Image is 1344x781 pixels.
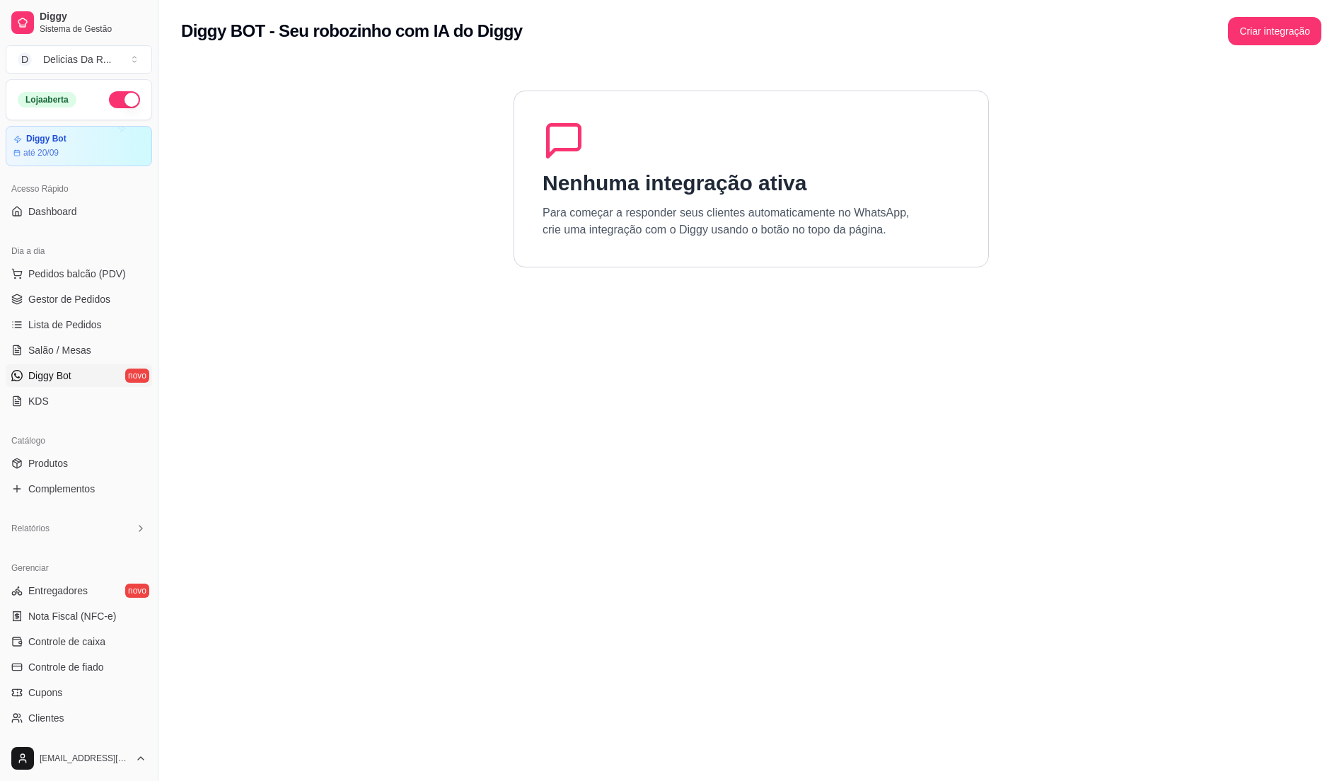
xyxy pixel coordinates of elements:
[6,681,152,704] a: Cupons
[6,557,152,579] div: Gerenciar
[6,390,152,412] a: KDS
[6,6,152,40] a: DiggySistema de Gestão
[6,579,152,602] a: Entregadoresnovo
[6,200,152,223] a: Dashboard
[43,52,111,66] div: Delicias Da R ...
[28,267,126,281] span: Pedidos balcão (PDV)
[28,482,95,496] span: Complementos
[6,605,152,627] a: Nota Fiscal (NFC-e)
[6,732,152,755] a: Estoque
[23,147,59,158] article: até 20/09
[28,660,104,674] span: Controle de fiado
[18,92,76,108] div: Loja aberta
[28,456,68,470] span: Produtos
[6,339,152,361] a: Salão / Mesas
[6,45,152,74] button: Select a team
[40,753,129,764] span: [EMAIL_ADDRESS][DOMAIN_NAME]
[6,707,152,729] a: Clientes
[28,204,77,219] span: Dashboard
[6,478,152,500] a: Complementos
[28,635,105,649] span: Controle de caixa
[40,11,146,23] span: Diggy
[1228,17,1321,45] button: Criar integração
[109,91,140,108] button: Alterar Status
[18,52,32,66] span: D
[181,20,523,42] h2: Diggy BOT - Seu robozinho com IA do Diggy
[6,240,152,262] div: Dia a dia
[28,685,62,700] span: Cupons
[543,204,910,238] p: Para começar a responder seus clientes automaticamente no WhatsApp, crie uma integração com o Dig...
[28,584,88,598] span: Entregadores
[6,178,152,200] div: Acesso Rápido
[28,318,102,332] span: Lista de Pedidos
[6,741,152,775] button: [EMAIL_ADDRESS][DOMAIN_NAME]
[28,711,64,725] span: Clientes
[6,452,152,475] a: Produtos
[28,609,116,623] span: Nota Fiscal (NFC-e)
[6,126,152,166] a: Diggy Botaté 20/09
[6,313,152,336] a: Lista de Pedidos
[11,523,50,534] span: Relatórios
[6,429,152,452] div: Catálogo
[40,23,146,35] span: Sistema de Gestão
[28,369,71,383] span: Diggy Bot
[6,630,152,653] a: Controle de caixa
[28,292,110,306] span: Gestor de Pedidos
[6,656,152,678] a: Controle de fiado
[6,262,152,285] button: Pedidos balcão (PDV)
[6,364,152,387] a: Diggy Botnovo
[6,288,152,311] a: Gestor de Pedidos
[543,170,806,196] h1: Nenhuma integração ativa
[28,394,49,408] span: KDS
[28,343,91,357] span: Salão / Mesas
[26,134,66,144] article: Diggy Bot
